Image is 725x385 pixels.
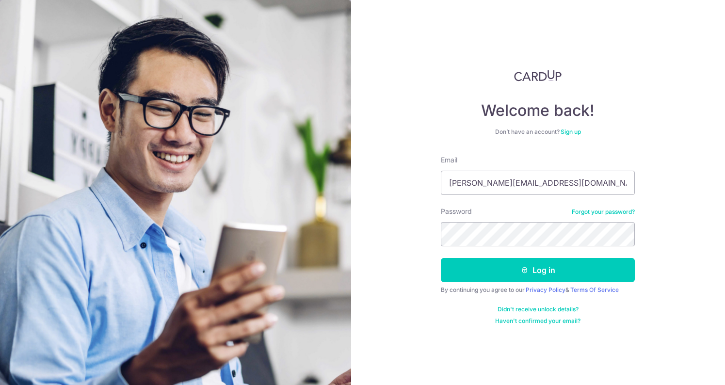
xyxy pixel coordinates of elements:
label: Email [441,155,457,165]
a: Privacy Policy [526,286,565,293]
img: CardUp Logo [514,70,562,81]
a: Sign up [561,128,581,135]
div: By continuing you agree to our & [441,286,635,294]
a: Haven't confirmed your email? [495,317,580,325]
button: Log in [441,258,635,282]
h4: Welcome back! [441,101,635,120]
div: Don’t have an account? [441,128,635,136]
label: Password [441,207,472,216]
a: Forgot your password? [572,208,635,216]
a: Terms Of Service [570,286,619,293]
input: Enter your Email [441,171,635,195]
a: Didn't receive unlock details? [498,305,579,313]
